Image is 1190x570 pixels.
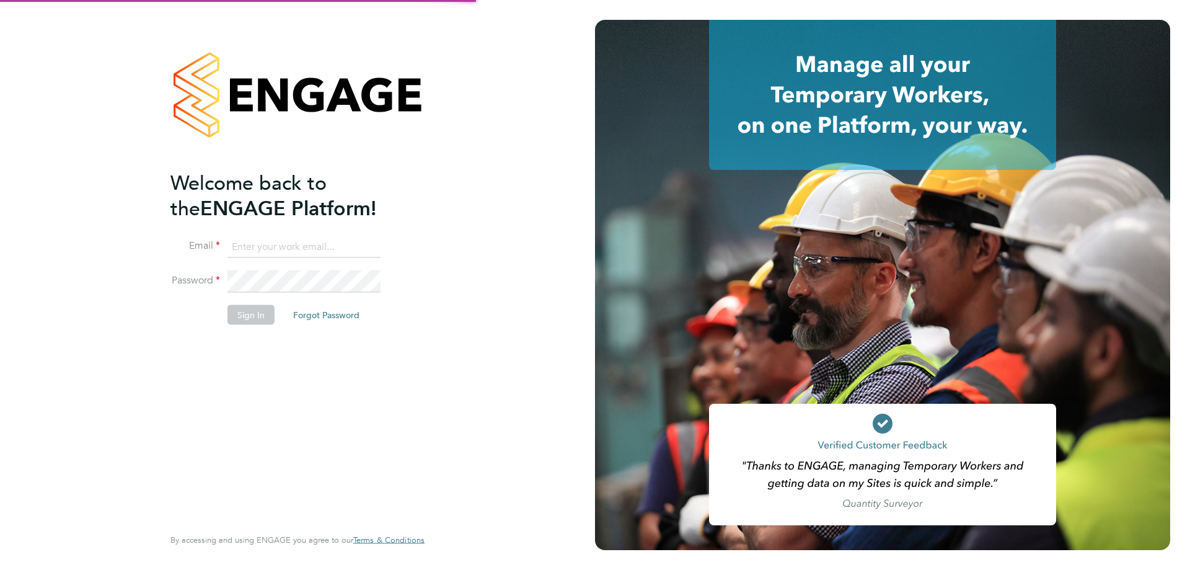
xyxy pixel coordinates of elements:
button: Sign In [227,305,275,325]
span: Welcome back to the [170,171,327,220]
label: Email [170,239,220,252]
span: Terms & Conditions [353,535,425,545]
span: By accessing and using ENGAGE you agree to our [170,535,425,545]
a: Terms & Conditions [353,535,425,545]
input: Enter your work email... [227,236,381,258]
h2: ENGAGE Platform! [170,170,412,221]
label: Password [170,274,220,287]
button: Forgot Password [283,305,369,325]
